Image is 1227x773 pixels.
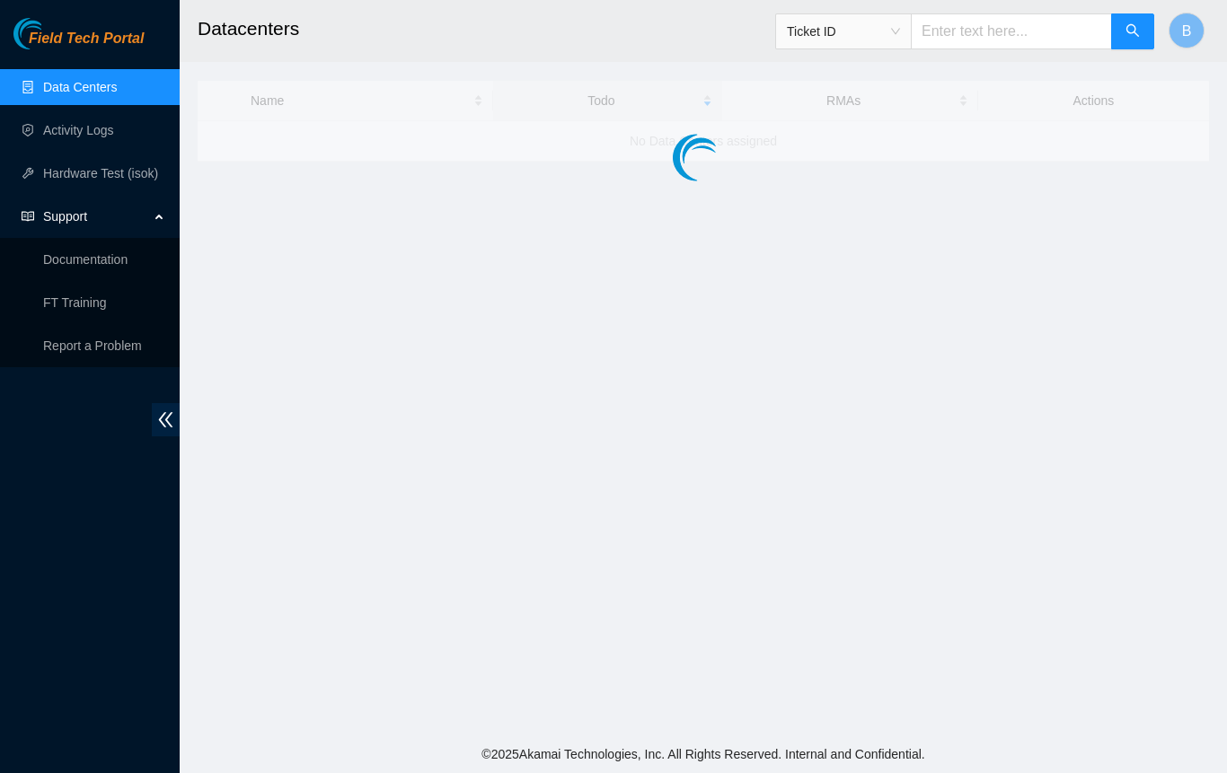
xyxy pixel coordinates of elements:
[43,328,165,364] p: Report a Problem
[43,252,128,267] a: Documentation
[43,295,107,310] a: FT Training
[1125,23,1140,40] span: search
[43,198,149,234] span: Support
[29,31,144,48] span: Field Tech Portal
[911,13,1112,49] input: Enter text here...
[43,123,114,137] a: Activity Logs
[152,403,180,436] span: double-left
[1111,13,1154,49] button: search
[22,210,34,223] span: read
[1182,20,1192,42] span: B
[43,166,158,180] a: Hardware Test (isok)
[787,18,900,45] span: Ticket ID
[43,80,117,94] a: Data Centers
[1169,13,1205,48] button: B
[13,18,91,49] img: Akamai Technologies
[13,32,144,56] a: Akamai TechnologiesField Tech Portal
[180,735,1227,773] footer: © 2025 Akamai Technologies, Inc. All Rights Reserved. Internal and Confidential.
